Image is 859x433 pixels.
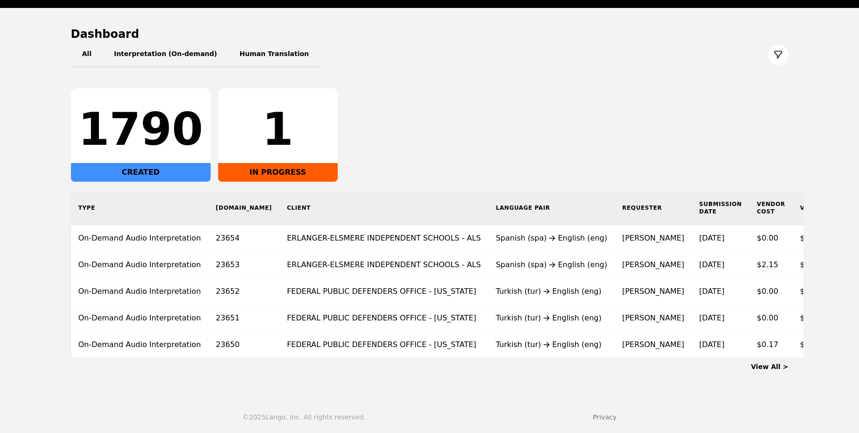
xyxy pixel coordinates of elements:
time: [DATE] [699,234,724,242]
button: Interpretation (On-demand) [103,42,228,68]
button: All [71,42,103,68]
time: [DATE] [699,287,724,296]
div: Spanish (spa) English (eng) [496,259,607,270]
td: $0.17 [749,332,793,358]
td: 23651 [208,305,279,332]
div: Turkish (tur) English (eng) [496,312,607,324]
td: FEDERAL PUBLIC DEFENDERS OFFICE - [US_STATE] [279,278,488,305]
th: Language Pair [488,191,615,225]
time: [DATE] [699,340,724,349]
td: [PERSON_NAME] [615,225,692,252]
span: $0.00/ [800,287,824,296]
div: Spanish (spa) English (eng) [496,233,607,244]
td: ERLANGER-ELSMERE INDEPENDENT SCHOOLS - ALS [279,252,488,278]
button: Filter [768,44,788,65]
h1: Dashboard [71,27,788,42]
td: On-Demand Audio Interpretation [71,332,209,358]
td: 23654 [208,225,279,252]
td: ERLANGER-ELSMERE INDEPENDENT SCHOOLS - ALS [279,225,488,252]
td: 23650 [208,332,279,358]
th: Type [71,191,209,225]
a: View All > [751,363,788,370]
td: 23652 [208,278,279,305]
div: IN PROGRESS [218,163,338,182]
div: CREATED [71,163,211,182]
td: FEDERAL PUBLIC DEFENDERS OFFICE - [US_STATE] [279,332,488,358]
td: On-Demand Audio Interpretation [71,252,209,278]
td: [PERSON_NAME] [615,305,692,332]
span: $0.00/ [800,313,824,322]
td: 23653 [208,252,279,278]
th: Client [279,191,488,225]
th: [DOMAIN_NAME] [208,191,279,225]
td: FEDERAL PUBLIC DEFENDERS OFFICE - [US_STATE] [279,305,488,332]
td: On-Demand Audio Interpretation [71,225,209,252]
span: $0.40/minute [800,340,851,349]
div: Turkish (tur) English (eng) [496,286,607,297]
th: Requester [615,191,692,225]
td: On-Demand Audio Interpretation [71,305,209,332]
div: © 2025 Lango, Inc. All rights reserved. [242,412,365,422]
time: [DATE] [699,313,724,322]
td: [PERSON_NAME] [615,332,692,358]
div: 1 [226,107,330,152]
td: $2.15 [749,252,793,278]
button: Human Translation [228,42,320,68]
span: $0.00/ [800,234,824,242]
td: $0.00 [749,278,793,305]
td: $0.00 [749,225,793,252]
div: Turkish (tur) English (eng) [496,339,607,350]
a: Privacy [593,413,617,421]
span: $0.30/minute [800,260,851,269]
div: 1790 [78,107,203,152]
th: Vendor Rate [793,191,858,225]
td: On-Demand Audio Interpretation [71,278,209,305]
td: [PERSON_NAME] [615,252,692,278]
th: Vendor Cost [749,191,793,225]
td: $0.00 [749,305,793,332]
th: Submission Date [692,191,749,225]
time: [DATE] [699,260,724,269]
td: [PERSON_NAME] [615,278,692,305]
